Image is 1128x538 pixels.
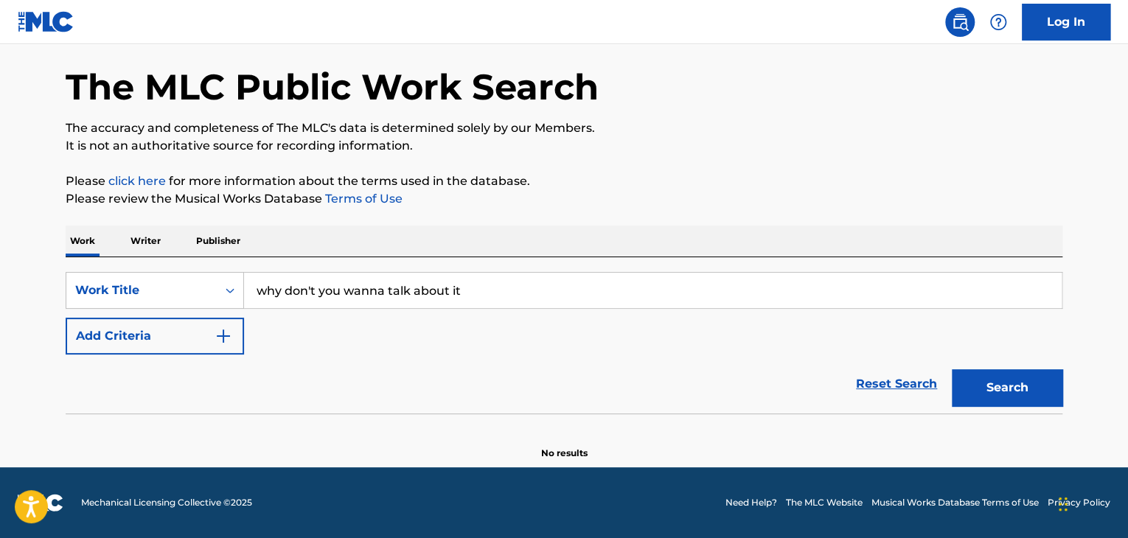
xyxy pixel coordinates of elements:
[952,369,1062,406] button: Search
[849,368,944,400] a: Reset Search
[951,13,969,31] img: search
[108,174,166,188] a: click here
[1054,467,1128,538] iframe: Chat Widget
[989,13,1007,31] img: help
[66,318,244,354] button: Add Criteria
[126,226,165,256] p: Writer
[871,496,1039,509] a: Musical Works Database Terms of Use
[786,496,863,509] a: The MLC Website
[945,7,975,37] a: Public Search
[18,494,63,511] img: logo
[66,226,100,256] p: Work
[81,496,252,509] span: Mechanical Licensing Collective © 2025
[66,137,1062,155] p: It is not an authoritative source for recording information.
[1059,482,1068,526] div: Drag
[215,327,232,345] img: 9d2ae6d4665cec9f34b9.svg
[66,172,1062,190] p: Please for more information about the terms used in the database.
[1022,4,1110,41] a: Log In
[18,11,74,32] img: MLC Logo
[66,65,599,109] h1: The MLC Public Work Search
[66,190,1062,208] p: Please review the Musical Works Database
[725,496,777,509] a: Need Help?
[192,226,245,256] p: Publisher
[66,119,1062,137] p: The accuracy and completeness of The MLC's data is determined solely by our Members.
[75,282,208,299] div: Work Title
[66,272,1062,413] form: Search Form
[322,192,403,206] a: Terms of Use
[541,429,588,460] p: No results
[1048,496,1110,509] a: Privacy Policy
[983,7,1013,37] div: Help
